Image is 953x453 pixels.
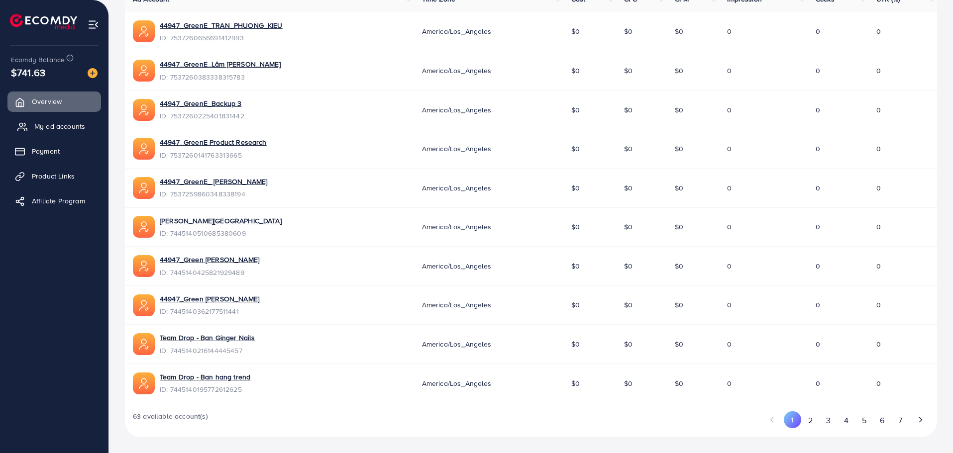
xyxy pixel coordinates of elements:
[873,411,891,430] button: Go to page 6
[816,378,820,388] span: 0
[571,222,580,232] span: $0
[675,339,683,349] span: $0
[160,372,250,382] a: Team Drop - Ban hang trend
[160,137,267,147] a: 44947_GreenE Product Research
[675,261,683,271] span: $0
[876,105,881,115] span: 0
[876,26,881,36] span: 0
[133,372,155,394] img: ic-ads-acc.e4c84228.svg
[422,105,492,115] span: America/Los_Angeles
[876,183,881,193] span: 0
[624,378,633,388] span: $0
[133,99,155,121] img: ic-ads-acc.e4c84228.svg
[10,14,77,29] img: logo
[133,411,208,430] span: 63 available account(s)
[422,339,492,349] span: America/Los_Angeles
[160,177,267,186] a: 44947_GreenE_ [PERSON_NAME]
[160,384,250,394] span: ID: 7445140195772612625
[160,59,281,69] a: 44947_GreenE_Lâm [PERSON_NAME]
[624,300,633,310] span: $0
[133,138,155,160] img: ic-ads-acc.e4c84228.svg
[160,268,259,277] span: ID: 7445140425821929489
[422,378,492,388] span: America/Los_Angeles
[816,26,820,36] span: 0
[816,105,820,115] span: 0
[11,55,65,65] span: Ecomdy Balance
[784,411,801,428] button: Go to page 1
[876,222,881,232] span: 0
[571,261,580,271] span: $0
[160,294,259,304] a: 44947_Green [PERSON_NAME]
[571,105,580,115] span: $0
[160,33,283,43] span: ID: 7537260656691412993
[571,66,580,76] span: $0
[11,65,45,80] span: $741.63
[891,411,909,430] button: Go to page 7
[727,66,732,76] span: 0
[571,300,580,310] span: $0
[911,408,946,446] iframe: Chat
[160,306,259,316] span: ID: 7445140362177511441
[816,222,820,232] span: 0
[876,66,881,76] span: 0
[160,216,282,226] a: [PERSON_NAME][GEOGRAPHIC_DATA]
[727,26,732,36] span: 0
[816,183,820,193] span: 0
[160,150,267,160] span: ID: 7537260141763313665
[32,196,85,206] span: Affiliate Program
[34,121,85,131] span: My ad accounts
[727,300,732,310] span: 0
[876,378,881,388] span: 0
[727,261,732,271] span: 0
[160,20,283,30] a: 44947_GreenE_TRAN_PHUONG_KIEU
[160,346,255,356] span: ID: 7445140216144445457
[819,411,837,430] button: Go to page 3
[160,228,282,238] span: ID: 7445140510685380609
[855,411,873,430] button: Go to page 5
[675,26,683,36] span: $0
[801,411,819,430] button: Go to page 2
[422,26,492,36] span: America/Los_Angeles
[624,183,633,193] span: $0
[32,146,60,156] span: Payment
[675,300,683,310] span: $0
[675,378,683,388] span: $0
[7,141,101,161] a: Payment
[160,255,259,265] a: 44947_Green [PERSON_NAME]
[675,183,683,193] span: $0
[624,222,633,232] span: $0
[727,339,732,349] span: 0
[7,91,101,111] a: Overview
[422,183,492,193] span: America/Los_Angeles
[571,183,580,193] span: $0
[816,144,820,154] span: 0
[675,222,683,232] span: $0
[675,144,683,154] span: $0
[571,339,580,349] span: $0
[816,339,820,349] span: 0
[32,96,62,106] span: Overview
[876,144,881,154] span: 0
[88,19,99,30] img: menu
[837,411,855,430] button: Go to page 4
[7,116,101,136] a: My ad accounts
[88,68,98,78] img: image
[133,294,155,316] img: ic-ads-acc.e4c84228.svg
[571,26,580,36] span: $0
[571,144,580,154] span: $0
[7,166,101,186] a: Product Links
[133,333,155,355] img: ic-ads-acc.e4c84228.svg
[32,171,75,181] span: Product Links
[624,144,633,154] span: $0
[133,255,155,277] img: ic-ads-acc.e4c84228.svg
[160,189,267,199] span: ID: 7537259860348338194
[727,222,732,232] span: 0
[727,144,732,154] span: 0
[160,98,241,108] a: 44947_GreenE_Backup 3
[133,216,155,238] img: ic-ads-acc.e4c84228.svg
[876,339,881,349] span: 0
[133,177,155,199] img: ic-ads-acc.e4c84228.svg
[422,144,492,154] span: America/Los_Angeles
[727,183,732,193] span: 0
[133,60,155,82] img: ic-ads-acc.e4c84228.svg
